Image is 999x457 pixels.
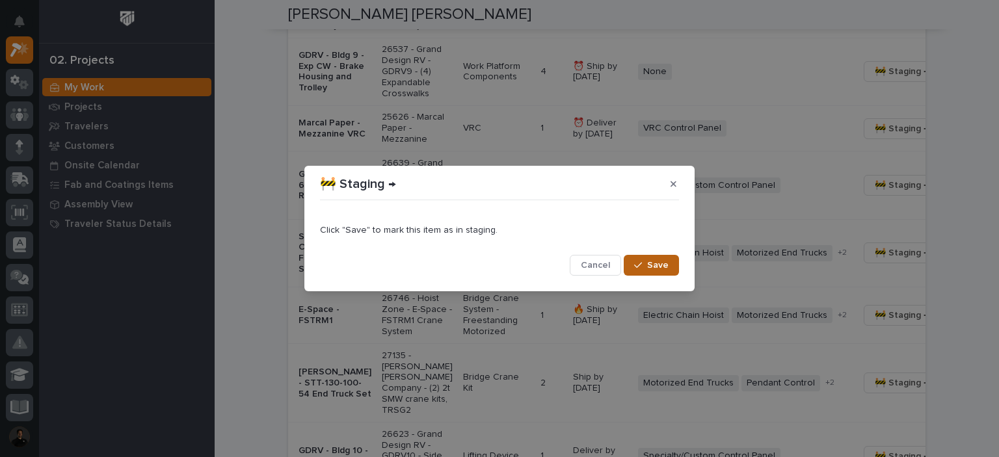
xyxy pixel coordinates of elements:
span: Save [647,259,669,271]
button: Save [624,255,679,276]
p: 🚧 Staging → [320,176,396,192]
p: Click "Save" to mark this item as in staging. [320,225,679,236]
button: Cancel [570,255,621,276]
span: Cancel [581,259,610,271]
